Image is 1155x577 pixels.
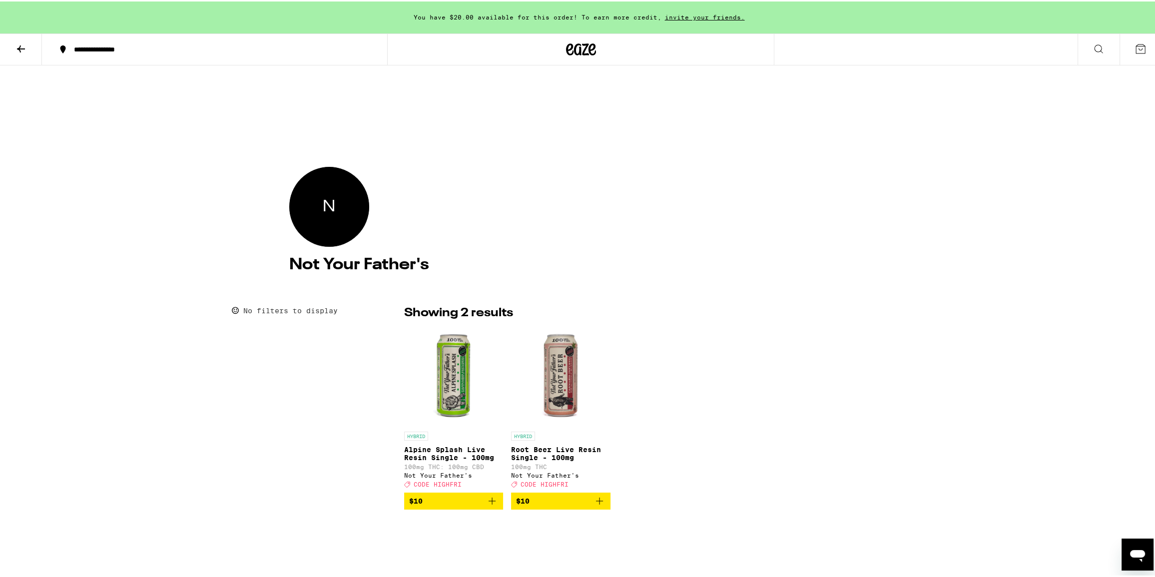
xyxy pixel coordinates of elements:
span: CODE HIGHFRI [521,480,569,486]
p: HYBRID [404,430,428,439]
img: Not Your Father's - Root Beer Live Resin Single - 100mg [511,325,610,425]
p: 100mg THC: 100mg CBD [404,462,504,469]
a: Open page for Alpine Splash Live Resin Single - 100mg from Not Your Father's [404,325,504,491]
iframe: Button to launch messaging window [1122,537,1154,569]
span: CODE HIGHFRI [414,480,462,486]
span: You have $20.00 available for this order! To earn more credit, [414,12,661,19]
span: $10 [516,496,530,504]
img: Not Your Father's - Alpine Splash Live Resin Single - 100mg [404,325,504,425]
p: No filters to display [243,305,338,313]
h4: Not Your Father's [289,255,873,271]
p: Root Beer Live Resin Single - 100mg [511,444,610,460]
p: 100mg THC [511,462,610,469]
span: $10 [409,496,423,504]
p: Showing 2 results [404,303,513,320]
button: Add to bag [511,491,610,508]
span: invite your friends. [661,12,748,19]
div: Not Your Father's [511,471,610,477]
button: Add to bag [404,491,504,508]
p: Alpine Splash Live Resin Single - 100mg [404,444,504,460]
span: Not Your Father's [323,194,335,216]
div: Not Your Father's [404,471,504,477]
p: HYBRID [511,430,535,439]
a: Open page for Root Beer Live Resin Single - 100mg from Not Your Father's [511,325,610,491]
